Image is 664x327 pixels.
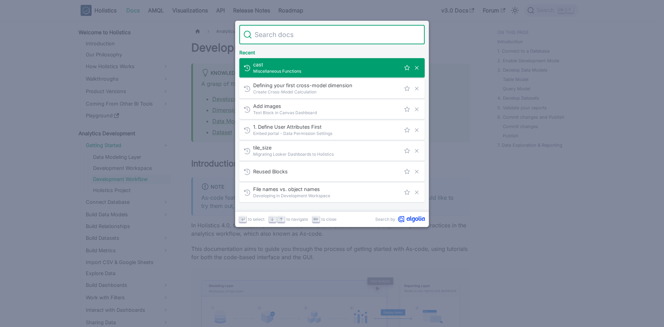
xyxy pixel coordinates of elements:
[375,216,395,222] span: Search by
[413,147,421,155] button: Remove this search from history
[403,126,411,134] button: Save this search
[279,217,284,222] svg: Arrow up
[413,189,421,196] button: Remove this search from history
[240,217,246,222] svg: Enter key
[253,130,400,137] span: Embed portal - Data Permission Settings
[375,216,425,222] a: Search byAlgolia
[253,103,400,109] span: Add images​
[403,168,411,175] button: Save this search
[239,58,425,78] a: cast​Miscellaneous Functions
[413,106,421,113] button: Remove this search from history
[253,89,400,95] span: Create Cross-Model Calculation
[239,162,425,181] a: Reused Blocks
[253,168,400,175] span: Reused Blocks
[248,216,265,222] span: to select
[403,189,411,196] button: Save this search
[253,61,400,68] span: cast​
[403,147,411,155] button: Save this search
[398,216,425,222] svg: Algolia
[253,192,400,199] span: Developing in Development Workspace
[413,85,421,92] button: Remove this search from history
[239,100,425,119] a: Add images​Text Block in Canvas Dashboard
[253,186,400,192] span: File names vs. object names​
[403,85,411,92] button: Save this search
[253,82,400,89] span: Defining your first cross-model dimension​
[239,141,425,161] a: tile_sizeMigrating Looker Dashboards to Holistics
[253,109,400,116] span: Text Block in Canvas Dashboard
[239,120,425,140] a: 1. Define User Attributes First​Embed portal - Data Permission Settings
[286,216,308,222] span: to navigate
[413,126,421,134] button: Remove this search from history
[321,216,336,222] span: to close
[253,124,400,130] span: 1. Define User Attributes First​
[403,106,411,113] button: Save this search
[253,144,400,151] span: tile_size
[239,183,425,202] a: File names vs. object names​Developing in Development Workspace
[253,151,400,157] span: Migrating Looker Dashboards to Holistics
[403,64,411,72] button: Save this search
[413,64,421,72] button: Remove this search from history
[239,79,425,98] a: Defining your first cross-model dimension​Create Cross-Model Calculation
[313,217,319,222] svg: Escape key
[238,44,426,58] div: Recent
[252,25,421,44] input: Search docs
[270,217,275,222] svg: Arrow down
[413,168,421,175] button: Remove this search from history
[253,68,400,74] span: Miscellaneous Functions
